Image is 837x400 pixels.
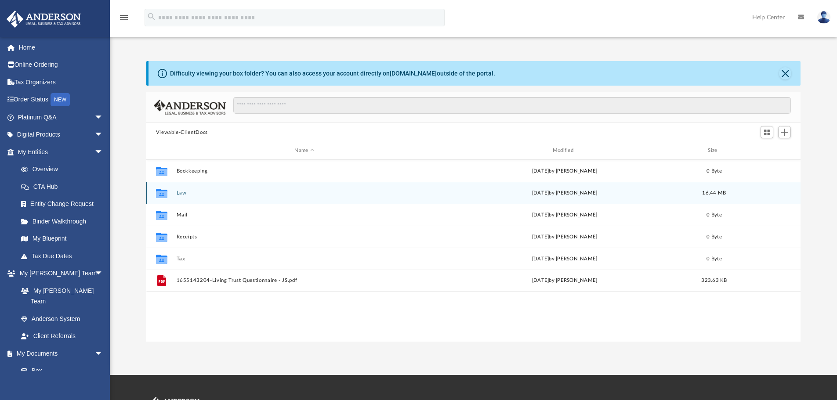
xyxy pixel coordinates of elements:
img: User Pic [817,11,830,24]
span: arrow_drop_down [94,108,112,126]
a: My Blueprint [12,230,112,248]
div: [DATE] by [PERSON_NAME] [436,211,692,219]
input: Search files and folders [233,97,791,114]
span: arrow_drop_down [94,143,112,161]
span: 323.63 KB [701,278,727,283]
a: [DOMAIN_NAME] [390,70,437,77]
a: My [PERSON_NAME] Team [12,282,108,310]
span: arrow_drop_down [94,126,112,144]
div: NEW [51,93,70,106]
a: My Documentsarrow_drop_down [6,345,112,362]
i: menu [119,12,129,23]
div: [DATE] by [PERSON_NAME] [436,189,692,197]
a: Box [12,362,108,380]
div: Name [176,147,432,155]
button: Bookkeeping [176,168,432,174]
button: Mail [176,212,432,218]
button: Add [778,126,791,138]
div: Modified [436,147,693,155]
div: [DATE] by [PERSON_NAME] [436,233,692,241]
a: Order StatusNEW [6,91,116,109]
button: Viewable-ClientDocs [156,129,208,137]
button: Switch to Grid View [761,126,774,138]
a: Platinum Q&Aarrow_drop_down [6,108,116,126]
a: My Entitiesarrow_drop_down [6,143,116,161]
span: 0 Byte [707,212,722,217]
span: 0 Byte [707,234,722,239]
a: Tax Organizers [6,73,116,91]
a: Client Referrals [12,328,112,345]
a: Anderson System [12,310,112,328]
span: 0 Byte [707,256,722,261]
a: Entity Change Request [12,195,116,213]
button: 1655143204-Living Trust Questionnaire - JS.pdf [176,277,432,283]
button: Receipts [176,234,432,240]
div: [DATE] by [PERSON_NAME] [436,277,692,285]
img: Anderson Advisors Platinum Portal [4,11,83,28]
div: Difficulty viewing your box folder? You can also access your account directly on outside of the p... [170,69,495,78]
span: 0 Byte [707,168,722,173]
a: CTA Hub [12,178,116,195]
button: Close [779,67,791,79]
a: Home [6,39,116,56]
div: grid [146,160,801,342]
button: Tax [176,256,432,262]
button: Law [176,190,432,196]
a: Digital Productsarrow_drop_down [6,126,116,144]
a: Online Ordering [6,56,116,74]
div: id [736,147,797,155]
span: arrow_drop_down [94,265,112,283]
div: Size [696,147,732,155]
div: [DATE] by [PERSON_NAME] [436,167,692,175]
a: menu [119,17,129,23]
a: Overview [12,161,116,178]
a: Tax Due Dates [12,247,116,265]
a: Binder Walkthrough [12,213,116,230]
a: My [PERSON_NAME] Teamarrow_drop_down [6,265,112,282]
span: arrow_drop_down [94,345,112,363]
div: id [150,147,172,155]
i: search [147,12,156,22]
div: [DATE] by [PERSON_NAME] [436,255,692,263]
span: 16.44 MB [702,190,726,195]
